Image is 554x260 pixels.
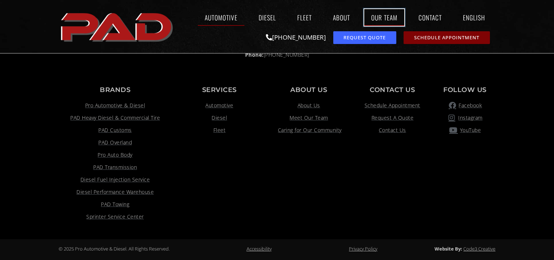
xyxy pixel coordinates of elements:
[349,245,377,252] a: Privacy Policy
[98,126,132,135] span: PAD Customs
[85,101,145,110] span: Pro Automotive & Diesel
[290,9,319,26] a: Fleet
[177,9,496,26] nav: Menu
[271,113,347,122] a: Meet Our Team
[276,126,342,135] span: Caring for Our Community
[62,51,492,59] a: Phone:[PHONE_NUMBER]
[414,35,479,40] span: Schedule Appointment
[326,9,357,26] a: About
[290,113,328,122] span: Meet Our Team
[212,113,227,122] span: Diesel
[86,212,144,221] span: Sprinter Service Center
[62,175,168,184] a: Visit link opens in a new tab
[252,9,283,26] a: Diesel
[59,7,177,46] a: pro automotive and diesel home page
[354,113,431,122] a: Request A Quote
[372,113,414,122] span: Request A Quote
[271,87,347,93] p: About Us
[98,151,133,159] span: Pro Auto Body
[62,126,168,135] a: PAD Customs
[101,200,129,209] span: PAD Towing
[245,51,309,59] span: [PHONE_NUMBER]
[343,35,386,40] span: Request Quote
[205,101,233,110] span: Automotive
[266,33,326,41] a: [PHONE_NUMBER]
[70,113,160,122] span: PAD Heavy Diesel & Commercial Tire
[298,101,320,110] span: About Us
[176,113,264,122] a: Diesel
[62,200,168,209] a: Visit link opens in a new tab
[456,9,496,26] a: English
[354,126,431,135] a: Contact Us
[438,101,492,110] a: pro automotive and diesel facebook page
[457,101,482,110] span: Facebook
[354,87,431,93] p: Contact us
[93,163,137,172] span: PAD Transmission
[271,101,347,110] a: About Us
[80,175,150,184] span: Diesel Fuel Injection Service
[176,101,264,110] a: Automotive
[364,9,404,26] a: Our Team
[62,113,168,122] a: Visit link opens in a new tab
[76,188,154,196] span: Diesel Performance Warehouse
[333,31,396,44] a: request a service or repair quote
[438,113,492,122] a: pro automotive and diesel instagram page
[247,245,272,252] a: Accessibility
[365,101,420,110] span: Schedule Appointment
[458,126,481,135] span: YouTube
[245,51,264,58] strong: Phone:
[62,212,168,221] a: Visit link opens in a new tab
[62,138,168,147] a: Visit link opens in a new tab
[438,126,492,135] a: YouTube
[456,113,483,122] span: Instagram
[62,87,168,93] p: Brands
[59,243,208,255] div: © 2025 Pro Automotive & Diesel. All Rights Reserved.
[404,31,490,44] a: schedule repair or service appointment
[59,7,177,46] img: The image shows the word "PAD" in bold, red, uppercase letters with a slight shadow effect.
[213,126,226,135] span: Fleet
[62,151,168,159] a: Visit link opens in a new tab
[98,138,132,147] span: PAD Overland
[176,87,264,93] p: Services
[412,9,449,26] a: Contact
[62,101,168,110] a: Pro Automotive & Diesel
[379,126,406,135] span: Contact Us
[354,101,431,110] a: Schedule Appointment
[438,87,492,93] p: Follow Us
[463,245,495,252] a: Code3 Creative
[271,126,347,135] a: Caring for Our Community
[62,188,168,196] a: Visit link opens in a new tab
[198,9,244,26] a: Automotive
[435,245,462,252] strong: Website By:
[176,126,264,135] a: Fleet
[62,163,168,172] a: PAD Transmission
